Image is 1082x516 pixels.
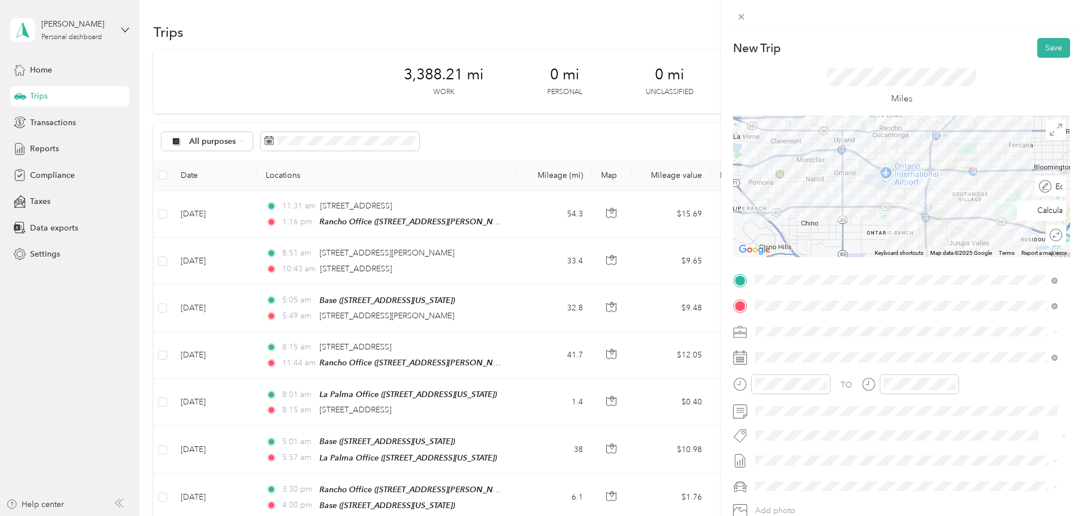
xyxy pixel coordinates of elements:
[875,249,923,257] button: Keyboard shortcuts
[841,379,852,391] div: TO
[1037,38,1070,58] button: Save
[736,242,773,257] img: Google
[891,92,913,106] p: Miles
[1019,453,1082,516] iframe: Everlance-gr Chat Button Frame
[736,242,773,257] a: Open this area in Google Maps (opens a new window)
[999,250,1015,256] a: Terms (opens in new tab)
[930,250,992,256] span: Map data ©2025 Google
[733,40,781,56] p: New Trip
